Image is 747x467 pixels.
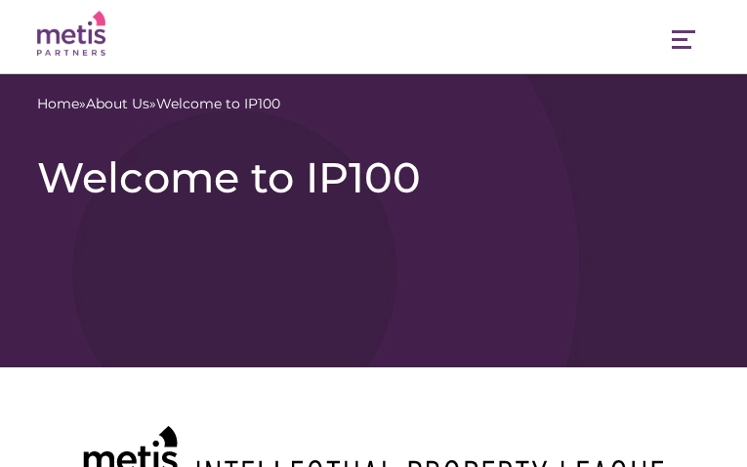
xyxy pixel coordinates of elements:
[37,94,280,114] span: » »
[37,153,710,201] h1: Welcome to IP100
[37,94,79,114] a: Home
[156,94,280,114] span: Welcome to IP100
[86,94,149,114] a: About Us
[37,11,105,57] img: Metis Partners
